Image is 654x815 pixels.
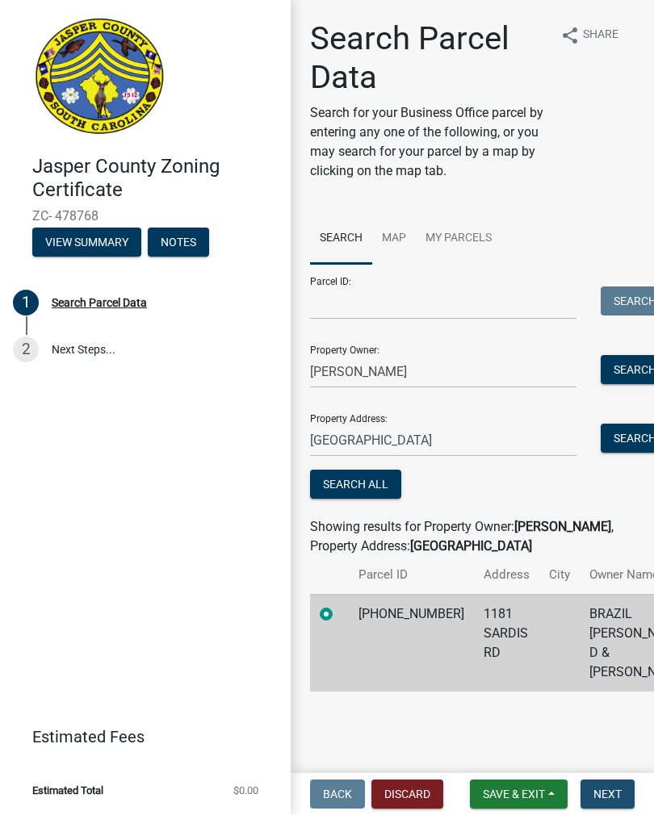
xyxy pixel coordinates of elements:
[32,228,141,257] button: View Summary
[483,788,545,800] span: Save & Exit
[310,103,547,181] p: Search for your Business Office parcel by entering any one of the following, or you may search fo...
[310,470,401,499] button: Search All
[32,155,278,202] h4: Jasper County Zoning Certificate
[52,297,147,308] div: Search Parcel Data
[310,213,372,265] a: Search
[539,556,580,594] th: City
[148,228,209,257] button: Notes
[514,519,611,534] strong: [PERSON_NAME]
[349,556,474,594] th: Parcel ID
[13,336,39,362] div: 2
[593,788,622,800] span: Next
[474,594,539,692] td: 1181 SARDIS RD
[410,538,532,554] strong: [GEOGRAPHIC_DATA]
[372,213,416,265] a: Map
[32,785,103,796] span: Estimated Total
[32,208,258,224] span: ZC- 478768
[13,721,265,753] a: Estimated Fees
[310,19,547,97] h1: Search Parcel Data
[547,19,631,51] button: shareShare
[323,788,352,800] span: Back
[416,213,501,265] a: My Parcels
[233,785,258,796] span: $0.00
[583,26,618,45] span: Share
[13,290,39,316] div: 1
[470,779,568,809] button: Save & Exit
[371,779,443,809] button: Discard
[32,236,141,249] wm-modal-confirm: Summary
[148,236,209,249] wm-modal-confirm: Notes
[349,594,474,692] td: [PHONE_NUMBER]
[310,779,365,809] button: Back
[474,556,539,594] th: Address
[560,26,580,45] i: share
[310,517,635,556] div: Showing results for Property Owner: , Property Address:
[32,17,167,138] img: Jasper County, South Carolina
[581,779,635,809] button: Next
